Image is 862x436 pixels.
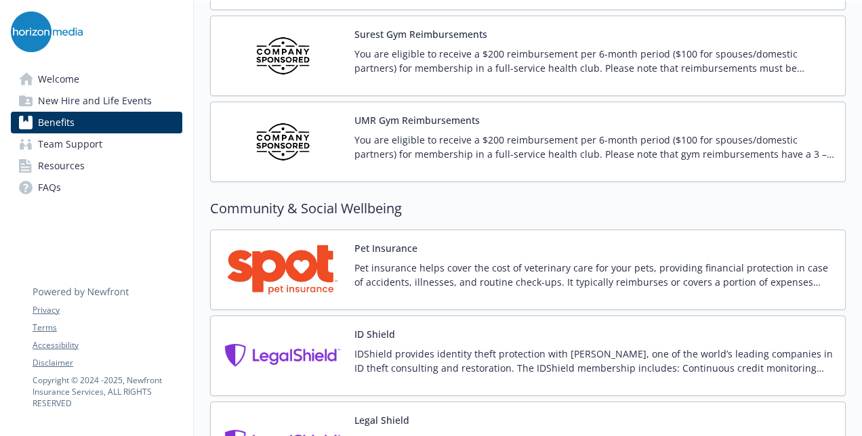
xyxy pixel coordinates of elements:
p: Copyright © 2024 - 2025 , Newfront Insurance Services, ALL RIGHTS RESERVED [33,374,182,409]
button: ID Shield [354,327,395,341]
span: New Hire and Life Events [38,90,152,112]
a: Privacy [33,304,182,316]
span: Welcome [38,68,79,90]
a: Benefits [11,112,182,133]
p: You are eligible to receive a $200 reimbursement per 6-month period ($100 for spouses/domestic pa... [354,133,834,161]
img: Legal Shield carrier logo [222,327,344,385]
p: You are eligible to receive a $200 reimbursement per 6-month period ($100 for spouses/domestic pa... [354,47,834,75]
img: Company Sponsored carrier logo [222,27,344,85]
span: Benefits [38,112,75,133]
p: IDShield provides identity theft protection with [PERSON_NAME], one of the world’s leading compan... [354,347,834,375]
p: Pet insurance helps cover the cost of veterinary care for your pets, providing financial protecti... [354,261,834,289]
a: Resources [11,155,182,177]
a: Terms [33,322,182,334]
img: Company Sponsored carrier logo [222,113,344,171]
a: FAQs [11,177,182,198]
button: Pet Insurance [354,241,417,255]
a: Team Support [11,133,182,155]
span: FAQs [38,177,61,198]
a: Welcome [11,68,182,90]
a: Disclaimer [33,357,182,369]
h2: Community & Social Wellbeing [210,198,846,219]
span: Team Support [38,133,102,155]
a: New Hire and Life Events [11,90,182,112]
span: Resources [38,155,85,177]
button: Surest Gym Reimbursements [354,27,487,41]
button: UMR Gym Reimbursements [354,113,480,127]
img: Spot Pet Insurance carrier logo [222,241,344,299]
button: Legal Shield [354,413,409,427]
a: Accessibility [33,339,182,351]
